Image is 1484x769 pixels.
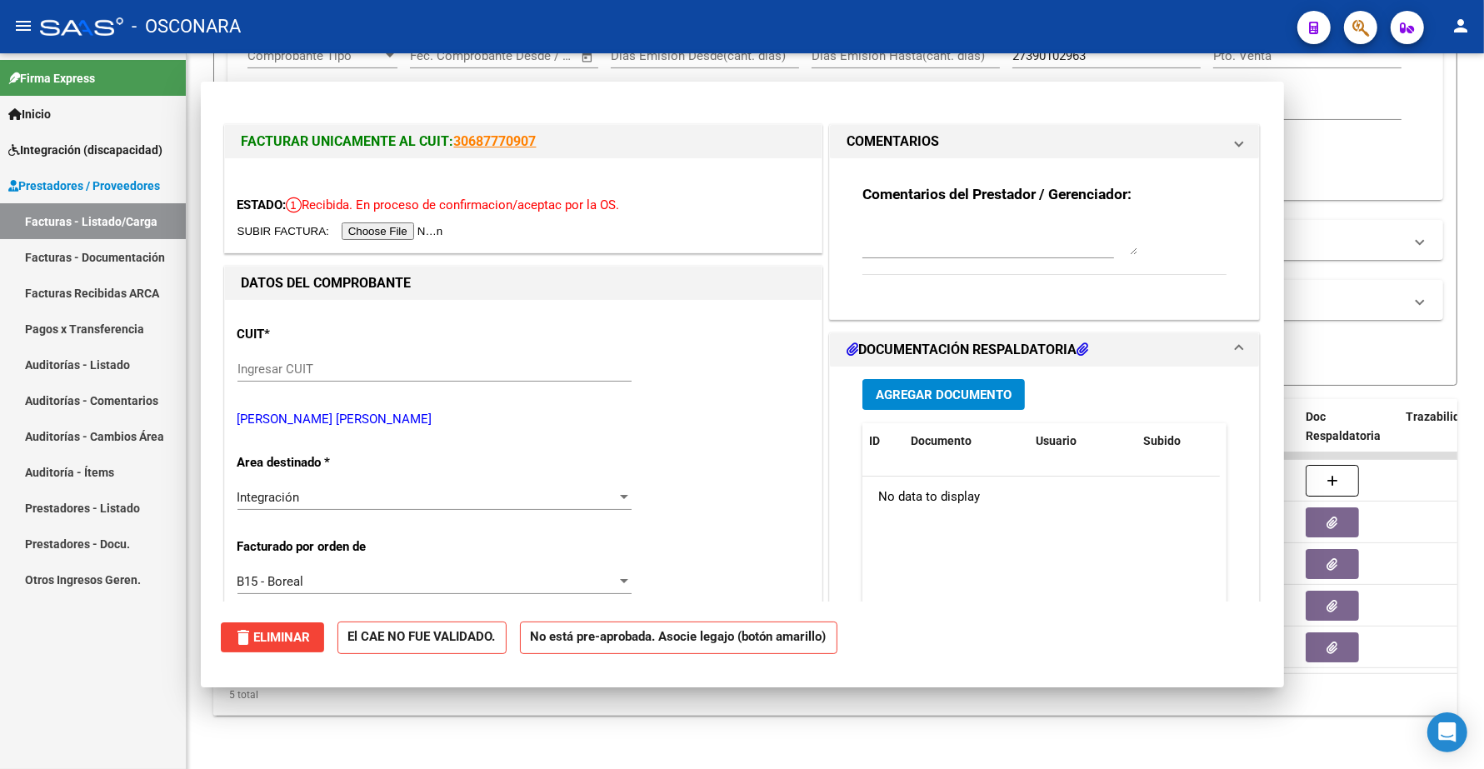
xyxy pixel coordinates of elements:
[8,105,51,123] span: Inicio
[1406,410,1473,423] span: Trazabilidad
[287,197,620,212] span: Recibida. En proceso de confirmacion/aceptac por la OS.
[578,47,597,67] button: Open calendar
[862,186,1132,202] strong: Comentarios del Prestador / Gerenciador:
[520,622,837,654] strong: No está pre-aprobada. Asocie legajo (botón amarillo)
[454,133,537,149] a: 30687770907
[242,133,454,149] span: FACTURAR UNICAMENTE AL CUIT:
[237,453,409,472] p: Area destinado *
[847,340,1088,360] h1: DOCUMENTACIÓN RESPALDATORIA
[213,674,1457,716] div: 5 total
[237,325,409,344] p: CUIT
[869,434,880,447] span: ID
[221,622,324,652] button: Eliminar
[237,490,300,505] span: Integración
[830,367,1260,712] div: DOCUMENTACIÓN RESPALDATORIA
[237,197,287,212] span: ESTADO:
[242,275,412,291] strong: DATOS DEL COMPROBANTE
[1144,434,1182,447] span: Subido
[410,48,477,63] input: Fecha inicio
[847,132,939,152] h1: COMENTARIOS
[911,434,972,447] span: Documento
[13,16,33,36] mat-icon: menu
[862,423,904,459] datatable-header-cell: ID
[1306,410,1381,442] span: Doc Respaldatoria
[492,48,573,63] input: Fecha fin
[1029,423,1137,459] datatable-header-cell: Usuario
[234,630,311,645] span: Eliminar
[8,141,162,159] span: Integración (discapacidad)
[247,48,382,63] span: Comprobante Tipo
[8,69,95,87] span: Firma Express
[337,622,507,654] strong: El CAE NO FUE VALIDADO.
[862,477,1220,518] div: No data to display
[1299,399,1399,472] datatable-header-cell: Doc Respaldatoria
[237,537,409,557] p: Facturado por orden de
[237,574,304,589] span: B15 - Boreal
[830,333,1260,367] mat-expansion-panel-header: DOCUMENTACIÓN RESPALDATORIA
[1451,16,1471,36] mat-icon: person
[830,125,1260,158] mat-expansion-panel-header: COMENTARIOS
[8,177,160,195] span: Prestadores / Proveedores
[904,423,1029,459] datatable-header-cell: Documento
[876,387,1012,402] span: Agregar Documento
[830,158,1260,319] div: COMENTARIOS
[1137,423,1221,459] datatable-header-cell: Subido
[862,379,1025,410] button: Agregar Documento
[234,627,254,647] mat-icon: delete
[132,8,241,45] span: - OSCONARA
[237,410,809,429] p: [PERSON_NAME] [PERSON_NAME]
[1427,712,1467,752] div: Open Intercom Messenger
[1036,434,1077,447] span: Usuario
